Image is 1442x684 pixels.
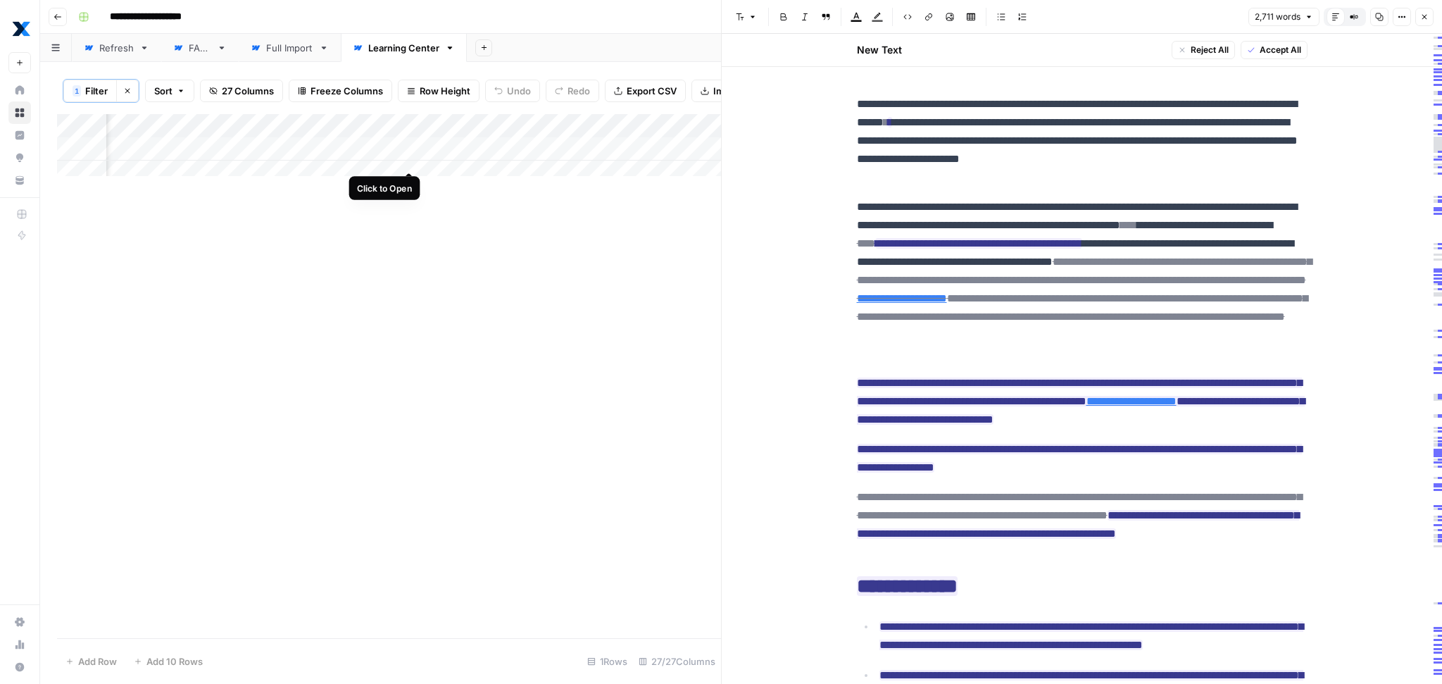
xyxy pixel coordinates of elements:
div: 27/27 Columns [633,650,721,673]
div: Full Import [266,41,313,55]
div: Refresh [99,41,134,55]
span: Filter [85,84,108,98]
span: Reject All [1191,44,1229,56]
button: Help + Support [8,656,31,678]
a: Usage [8,633,31,656]
button: Redo [546,80,599,102]
button: Add 10 Rows [125,650,211,673]
button: Accept All [1241,41,1308,59]
span: Add 10 Rows [146,654,203,669]
a: FAQs [161,34,239,62]
button: Export CSV [605,80,686,102]
span: Row Height [420,84,470,98]
button: Add Row [57,650,125,673]
a: Insights [8,124,31,147]
div: Learning Center [368,41,439,55]
span: Freeze Columns [311,84,383,98]
div: 1 [73,85,81,97]
h2: New Text [857,43,902,57]
button: Undo [485,80,540,102]
a: Browse [8,101,31,124]
span: Add Row [78,654,117,669]
a: Full Import [239,34,341,62]
span: Accept All [1260,44,1301,56]
button: Import CSV [691,80,773,102]
a: Refresh [72,34,161,62]
button: 1Filter [63,80,116,102]
span: 2,711 words [1255,11,1300,23]
a: Home [8,79,31,101]
a: Settings [8,611,31,633]
span: Import CSV [713,84,764,98]
span: Undo [507,84,531,98]
button: Workspace: MaintainX [8,11,31,46]
button: 27 Columns [200,80,283,102]
a: Your Data [8,169,31,192]
button: Reject All [1172,41,1235,59]
span: 27 Columns [222,84,274,98]
div: FAQs [189,41,211,55]
div: Click to Open [357,182,412,195]
span: 1 [75,85,79,97]
img: MaintainX Logo [8,16,34,42]
span: Sort [154,84,173,98]
a: Learning Center [341,34,467,62]
span: Redo [568,84,590,98]
button: Row Height [398,80,479,102]
a: Opportunities [8,147,31,169]
button: Sort [145,80,194,102]
div: 1 Rows [582,650,633,673]
span: Export CSV [627,84,677,98]
button: 2,711 words [1248,8,1319,26]
button: Freeze Columns [289,80,392,102]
